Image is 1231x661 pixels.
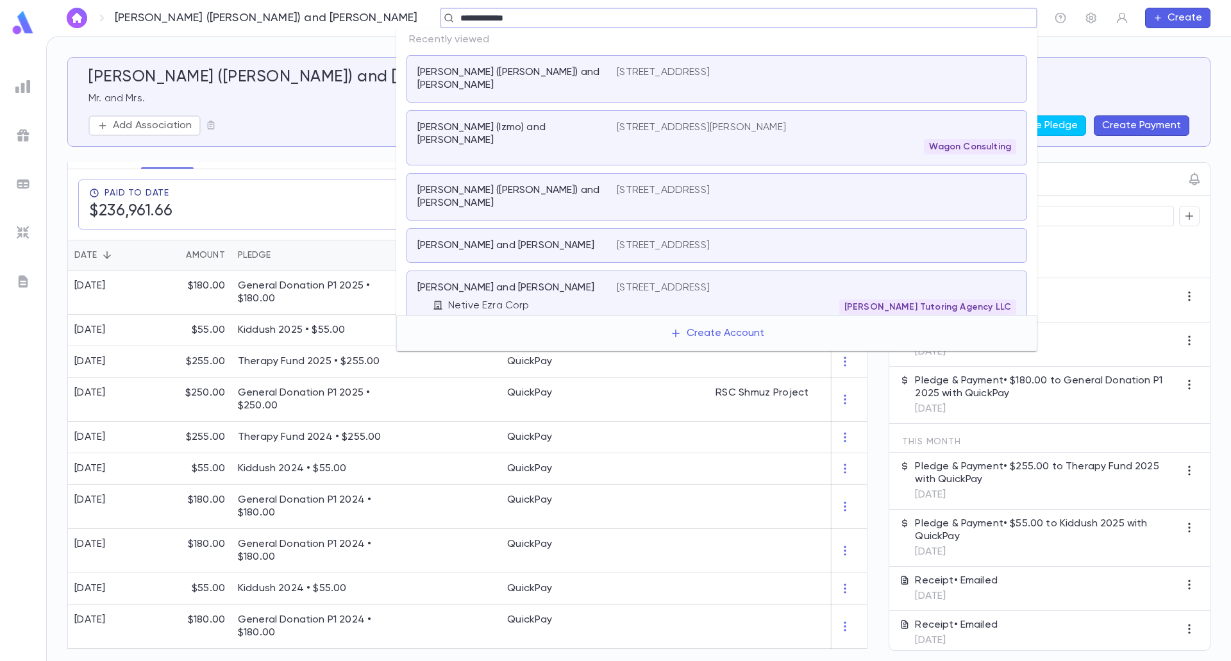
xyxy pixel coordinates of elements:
[507,538,552,551] div: QuickPay
[507,614,552,626] div: QuickPay
[15,79,31,94] img: reports_grey.c525e4749d1bce6a11f5fe2a8de1b229.svg
[88,115,201,136] button: Add Association
[97,245,117,265] button: Sort
[74,582,106,595] div: [DATE]
[238,614,385,639] p: General Donation P1 2024 • $180.00
[188,494,225,506] p: $180.00
[617,66,710,79] p: [STREET_ADDRESS]
[915,374,1179,400] p: Pledge & Payment • $180.00 to General Donation P1 2025 with QuickPay
[188,538,225,551] p: $180.00
[185,387,225,399] p: $250.00
[507,462,552,475] div: QuickPay
[915,346,998,358] p: [DATE]
[74,387,106,399] div: [DATE]
[15,176,31,192] img: batches_grey.339ca447c9d9533ef1741baa751efc33.svg
[74,431,106,444] div: [DATE]
[186,431,225,444] p: $255.00
[507,582,552,595] div: QuickPay
[192,462,225,475] p: $55.00
[617,121,786,134] p: [STREET_ADDRESS][PERSON_NAME]
[192,324,225,337] p: $55.00
[115,11,417,25] p: [PERSON_NAME] ([PERSON_NAME]) and [PERSON_NAME]
[165,245,186,265] button: Sort
[74,614,106,626] div: [DATE]
[74,240,97,271] div: Date
[15,225,31,240] img: imports_grey.530a8a0e642e233f2baf0ef88e8c9fcb.svg
[507,431,552,444] div: QuickPay
[188,614,225,626] p: $180.00
[238,431,385,444] p: Therapy Fund 2024 • $255.00
[88,92,1189,105] p: Mr. and Mrs.
[238,582,385,595] p: Kiddush 2024 • $55.00
[15,128,31,143] img: campaigns_grey.99e729a5f7ee94e3726e6486bddda8f1.svg
[105,188,169,198] span: Paid To Date
[839,302,1016,312] span: [PERSON_NAME] Tutoring Agency LLC
[15,274,31,289] img: letters_grey.7941b92b52307dd3b8a917253454ce1c.svg
[238,324,385,337] p: Kiddush 2025 • $55.00
[74,324,106,337] div: [DATE]
[1094,115,1189,136] button: Create Payment
[716,387,809,399] div: RSC Shmuz Project
[396,28,1037,51] p: Recently viewed
[192,582,225,595] p: $55.00
[238,355,385,368] p: Therapy Fund 2025 • $255.00
[155,240,231,271] div: Amount
[188,280,225,292] p: $180.00
[915,517,1179,543] p: Pledge & Payment • $55.00 to Kiddush 2025 with QuickPay
[617,184,710,197] p: [STREET_ADDRESS]
[617,239,710,252] p: [STREET_ADDRESS]
[915,619,998,632] p: Receipt • Emailed
[74,462,106,475] div: [DATE]
[89,202,173,221] h5: $236,961.66
[238,494,385,519] p: General Donation P1 2024 • $180.00
[417,66,601,92] p: [PERSON_NAME] ([PERSON_NAME]) and [PERSON_NAME]
[915,546,1179,558] p: [DATE]
[915,590,998,603] p: [DATE]
[74,538,106,551] div: [DATE]
[238,462,385,475] p: Kiddush 2024 • $55.00
[507,387,552,399] div: QuickPay
[417,239,594,252] p: [PERSON_NAME] and [PERSON_NAME]
[238,538,385,564] p: General Donation P1 2024 • $180.00
[88,68,517,87] h5: [PERSON_NAME] ([PERSON_NAME]) and [PERSON_NAME]
[231,240,392,271] div: Pledge
[74,494,106,506] div: [DATE]
[392,240,501,271] div: Batch
[507,355,552,368] div: QuickPay
[74,355,106,368] div: [DATE]
[238,387,385,412] p: General Donation P1 2025 • $250.00
[417,281,594,294] p: [PERSON_NAME] and [PERSON_NAME]
[915,574,998,587] p: Receipt • Emailed
[617,281,710,294] p: [STREET_ADDRESS]
[915,634,998,647] p: [DATE]
[186,355,225,368] p: $255.00
[924,142,1016,152] span: Wagon Consulting
[69,13,85,23] img: home_white.a664292cf8c1dea59945f0da9f25487c.svg
[10,10,36,35] img: logo
[915,489,1179,501] p: [DATE]
[999,115,1086,136] button: Create Pledge
[915,403,1179,415] p: [DATE]
[238,280,385,305] p: General Donation P1 2025 • $180.00
[186,240,225,271] div: Amount
[902,437,960,447] span: This Month
[1145,8,1210,28] button: Create
[417,184,601,210] p: [PERSON_NAME] ([PERSON_NAME]) and [PERSON_NAME]
[68,240,155,271] div: Date
[417,121,601,147] p: [PERSON_NAME] (Izmo) and [PERSON_NAME]
[915,460,1179,486] p: Pledge & Payment • $255.00 to Therapy Fund 2025 with QuickPay
[448,299,530,312] p: Netive Ezra Corp
[238,240,271,271] div: Pledge
[113,119,192,132] p: Add Association
[660,321,775,346] button: Create Account
[74,280,106,292] div: [DATE]
[507,494,552,506] div: QuickPay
